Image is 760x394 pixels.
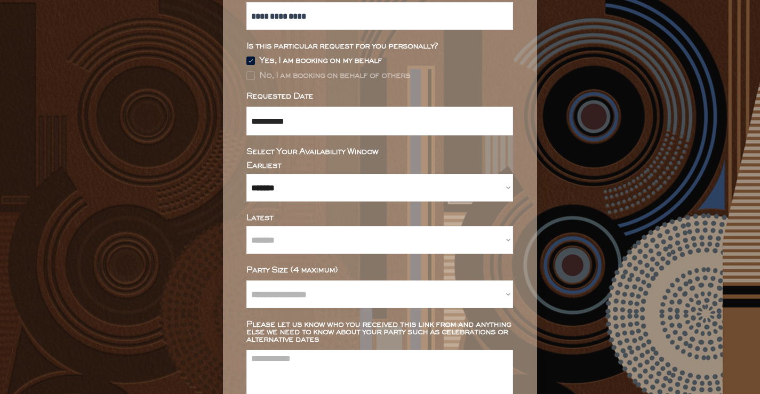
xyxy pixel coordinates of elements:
div: Yes, I am booking on my behalf [259,57,382,65]
div: Requested Date [246,93,513,100]
div: Please let us know who you received this link from and anything else we need to know about your p... [246,321,513,343]
div: Select Your Availability Window [246,148,513,156]
img: Group%2048096532.svg [246,57,255,65]
div: No, I am booking on behalf of others [259,72,410,79]
div: Latest [246,214,513,222]
img: Rectangle%20315%20%281%29.svg [246,71,255,80]
div: Earliest [246,162,513,170]
div: Is this particular request for you personally? [246,43,513,50]
div: Party Size (4 maximum) [246,267,513,274]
